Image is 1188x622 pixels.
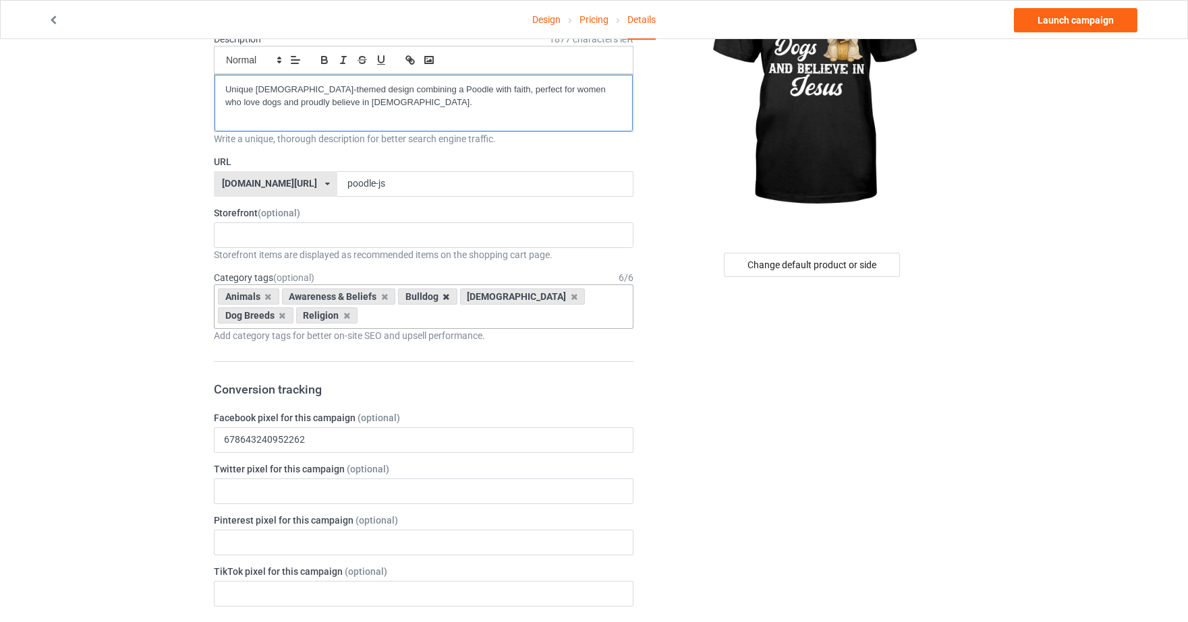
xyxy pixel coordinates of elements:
div: Write a unique, thorough description for better search engine traffic. [214,132,633,146]
label: Description [214,34,261,44]
label: URL [214,155,633,168]
div: Storefront items are displayed as recommended items on the shopping cart page. [214,248,633,261]
span: (optional) [347,464,389,474]
div: Bulldog [398,288,457,305]
div: [DOMAIN_NAME][URL] [222,179,317,188]
a: Design [532,1,561,38]
label: Facebook pixel for this campaign [214,411,633,425]
span: (optional) [258,208,300,218]
div: Add category tags for better on-site SEO and upsell performance. [214,329,633,342]
label: TikTok pixel for this campaign [214,565,633,578]
h3: Conversion tracking [214,381,633,397]
div: Awareness & Beliefs [282,288,396,305]
div: Animals [218,288,279,305]
div: Change default product or side [724,253,900,277]
span: (optional) [358,412,400,423]
div: 6 / 6 [619,271,633,284]
div: Details [627,1,656,40]
div: Religion [296,307,358,323]
span: (optional) [345,566,387,577]
span: (optional) [356,515,398,526]
a: Pricing [579,1,609,38]
div: [DEMOGRAPHIC_DATA] [460,288,586,305]
label: Pinterest pixel for this campaign [214,514,633,527]
p: Unique [DEMOGRAPHIC_DATA]-themed design combining a Poodle with faith, perfect for women who love... [225,84,622,108]
div: Dog Breeds [218,307,293,323]
label: Category tags [214,271,314,284]
label: Twitter pixel for this campaign [214,462,633,476]
a: Launch campaign [1014,8,1137,32]
label: Storefront [214,206,633,220]
span: (optional) [273,272,314,283]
